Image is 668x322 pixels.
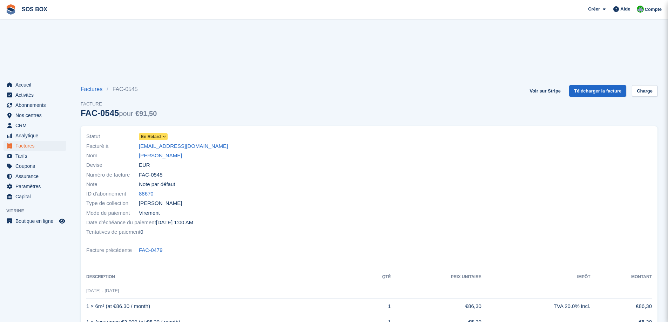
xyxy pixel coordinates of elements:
[481,272,591,283] th: Impôt
[4,121,66,130] a: menu
[620,6,630,13] span: Aide
[481,302,591,310] div: TVA 20.0% incl.
[569,85,626,97] a: Télécharger la facture
[4,131,66,141] a: menu
[15,192,58,201] span: Capital
[139,180,175,189] span: Note par défaut
[637,6,644,13] img: Fabrice
[4,151,66,161] a: menu
[4,161,66,171] a: menu
[15,131,58,141] span: Analytique
[591,299,652,314] td: €86,30
[6,4,16,15] img: stora-icon-8386f47178a22dfd0bd8f6a31ec36ba5ce8667c1dd55bd0f319d3a0aa187defe.svg
[15,171,58,181] span: Assurance
[15,110,58,120] span: Nos centres
[4,80,66,90] a: menu
[15,90,58,100] span: Activités
[139,142,228,150] a: [EMAIL_ADDRESS][DOMAIN_NAME]
[139,209,160,217] span: Virement
[86,180,139,189] span: Note
[86,199,139,207] span: Type de collection
[86,152,139,160] span: Nom
[4,192,66,201] a: menu
[139,171,163,179] span: FAC-0545
[86,228,140,236] span: Tentatives de paiement
[645,6,662,13] span: Compte
[86,132,139,141] span: Statut
[15,80,58,90] span: Accueil
[139,246,163,254] a: FAC-0479
[15,121,58,130] span: CRM
[86,299,365,314] td: 1 × 6m² (at €86.30 / month)
[81,85,157,94] nav: breadcrumbs
[58,217,66,225] a: Boutique d'aperçu
[588,6,600,13] span: Créer
[119,110,133,117] span: pour
[86,161,139,169] span: Devise
[81,108,157,118] div: FAC-0545
[4,171,66,181] a: menu
[86,272,365,283] th: Description
[365,272,391,283] th: Qté
[4,181,66,191] a: menu
[86,190,139,198] span: ID d'abonnement
[141,133,161,140] span: En retard
[391,299,481,314] td: €86,30
[81,101,157,108] span: Facture
[139,152,182,160] a: [PERSON_NAME]
[15,141,58,151] span: Factures
[15,151,58,161] span: Tarifs
[15,161,58,171] span: Coupons
[86,209,139,217] span: Mode de paiement
[365,299,391,314] td: 1
[140,228,143,236] span: 0
[139,161,150,169] span: EUR
[86,171,139,179] span: Numéro de facture
[156,219,193,227] time: 2025-07-31 23:00:00 UTC
[139,190,154,198] a: 88670
[4,100,66,110] a: menu
[4,110,66,120] a: menu
[15,100,58,110] span: Abonnements
[15,216,58,226] span: Boutique en ligne
[19,4,50,15] a: SOS BOX
[86,142,139,150] span: Facturé à
[6,207,70,214] span: Vitrine
[139,132,168,141] a: En retard
[391,272,481,283] th: Prix unitaire
[15,181,58,191] span: Paramètres
[86,288,119,293] span: [DATE] - [DATE]
[4,141,66,151] a: menu
[4,216,66,226] a: menu
[527,85,564,97] a: Voir sur Stripe
[81,85,107,94] a: Factures
[632,85,657,97] a: Charge
[86,219,156,227] span: Date d'échéance du paiement
[135,110,157,117] span: €91,50
[4,90,66,100] a: menu
[591,272,652,283] th: Montant
[86,246,139,254] span: Facture précédente
[139,199,182,207] span: [PERSON_NAME]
